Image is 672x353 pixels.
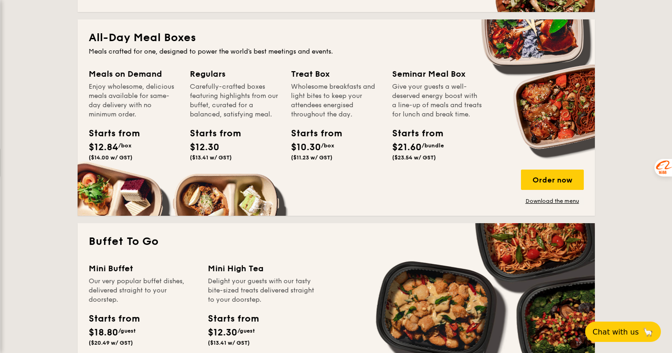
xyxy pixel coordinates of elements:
div: Carefully-crafted boxes featuring highlights from our buffet, curated for a balanced, satisfying ... [190,82,280,119]
span: Chat with us [593,328,639,336]
span: $12.30 [208,327,237,338]
div: Starts from [392,127,434,140]
span: ($13.41 w/ GST) [190,154,232,161]
div: Meals on Demand [89,67,179,80]
span: $18.80 [89,327,118,338]
span: ($20.49 w/ GST) [89,340,133,346]
div: Meals crafted for one, designed to power the world's best meetings and events. [89,47,584,56]
span: ($14.00 w/ GST) [89,154,133,161]
span: /box [118,142,132,149]
h2: All-Day Meal Boxes [89,30,584,45]
div: Delight your guests with our tasty bite-sized treats delivered straight to your doorstep. [208,277,316,304]
a: Download the menu [521,197,584,205]
span: $21.60 [392,142,422,153]
span: /guest [118,328,136,334]
span: ($11.23 w/ GST) [291,154,333,161]
h2: Buffet To Go [89,234,584,249]
div: Seminar Meal Box [392,67,482,80]
span: ($23.54 w/ GST) [392,154,436,161]
div: Starts from [291,127,333,140]
div: Mini High Tea [208,262,316,275]
div: Starts from [89,127,130,140]
div: Order now [521,170,584,190]
span: $12.84 [89,142,118,153]
div: Starts from [89,312,139,326]
span: ($13.41 w/ GST) [208,340,250,346]
div: Treat Box [291,67,381,80]
button: Chat with us🦙 [585,322,661,342]
div: Enjoy wholesome, delicious meals available for same-day delivery with no minimum order. [89,82,179,119]
div: Mini Buffet [89,262,197,275]
div: Starts from [208,312,258,326]
div: Regulars [190,67,280,80]
span: /bundle [422,142,444,149]
span: $12.30 [190,142,219,153]
span: /box [321,142,334,149]
div: Our very popular buffet dishes, delivered straight to your doorstep. [89,277,197,304]
div: Give your guests a well-deserved energy boost with a line-up of meals and treats for lunch and br... [392,82,482,119]
div: Starts from [190,127,231,140]
span: $10.30 [291,142,321,153]
span: /guest [237,328,255,334]
div: Wholesome breakfasts and light bites to keep your attendees energised throughout the day. [291,82,381,119]
span: 🦙 [642,327,654,337]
